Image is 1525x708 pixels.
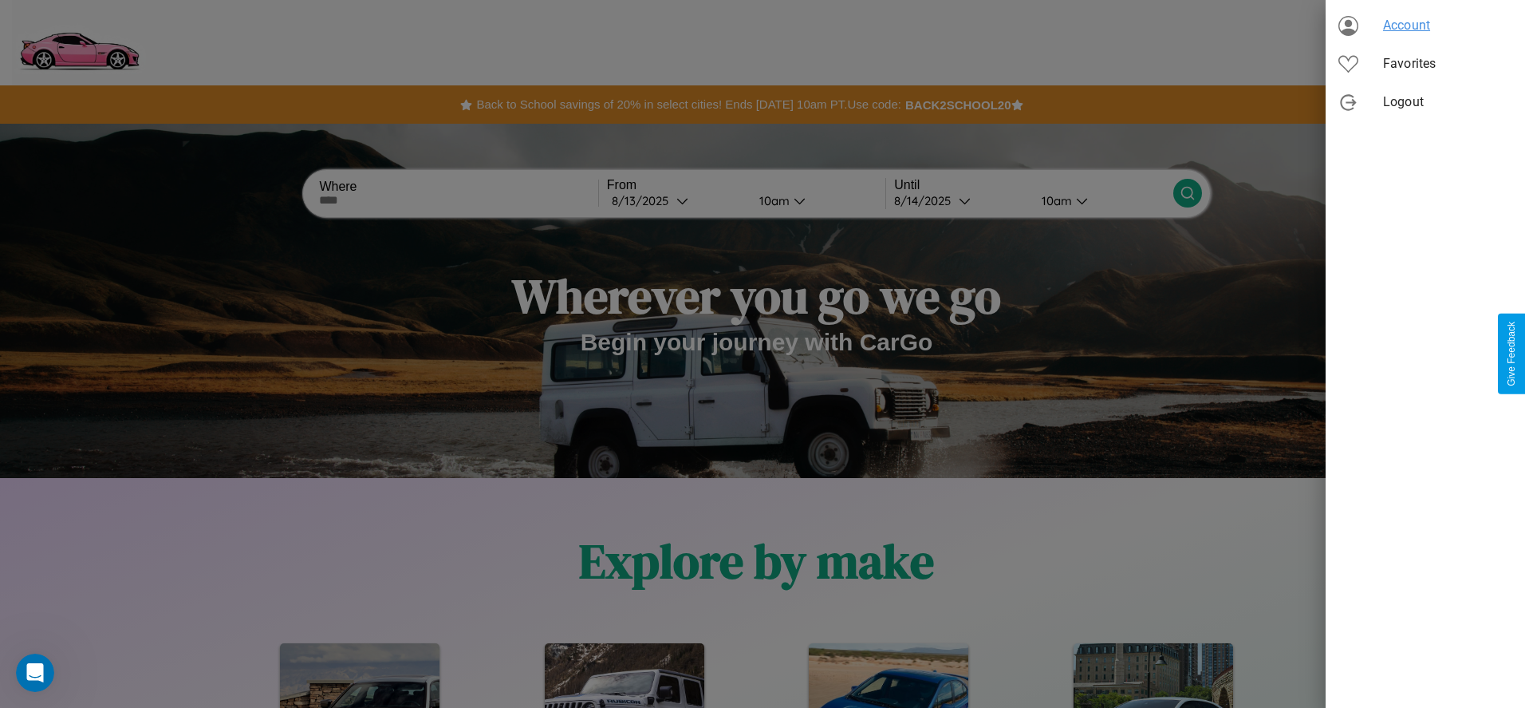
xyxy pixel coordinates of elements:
[1506,322,1517,386] div: Give Feedback
[1326,83,1525,121] div: Logout
[1383,16,1512,35] span: Account
[1383,93,1512,112] span: Logout
[1383,54,1512,73] span: Favorites
[16,654,54,692] iframe: Intercom live chat
[1326,45,1525,83] div: Favorites
[1326,6,1525,45] div: Account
